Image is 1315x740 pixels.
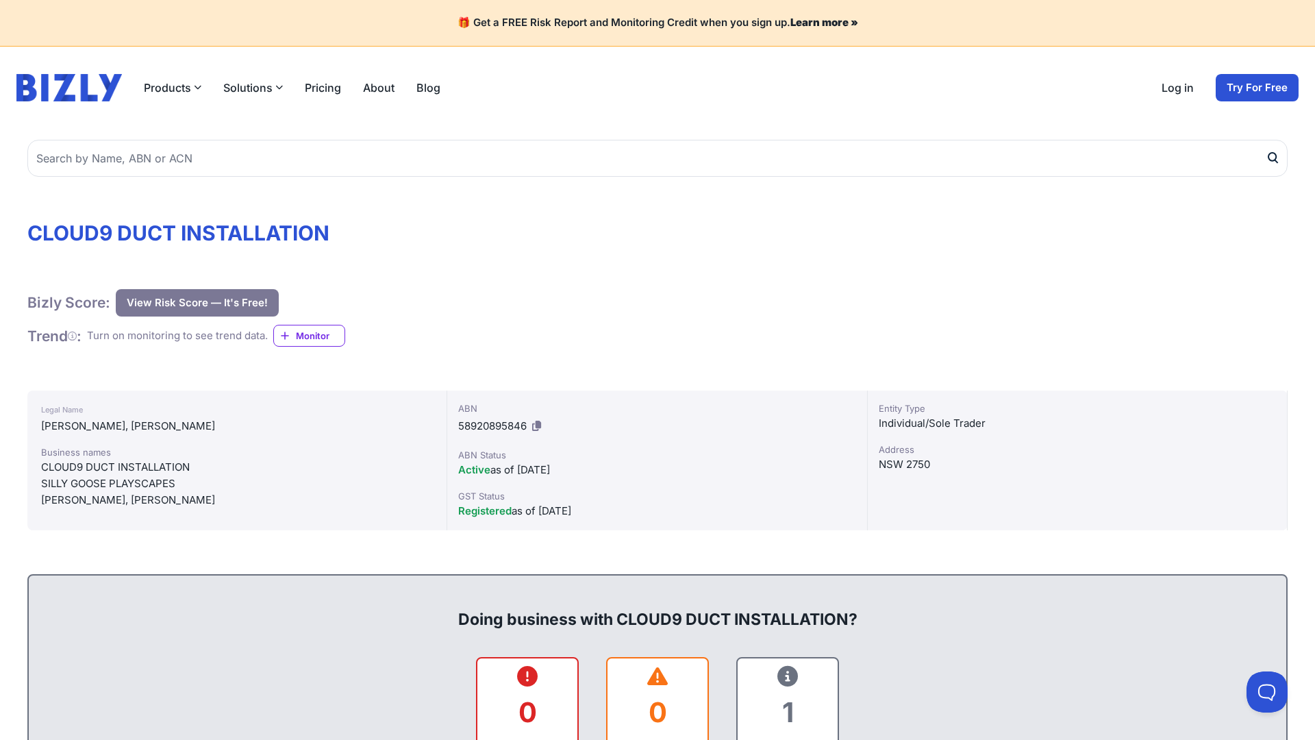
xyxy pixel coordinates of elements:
[879,402,1276,415] div: Entity Type
[879,415,1276,432] div: Individual/Sole Trader
[458,489,855,503] div: GST Status
[458,448,855,462] div: ABN Status
[458,462,855,478] div: as of [DATE]
[458,402,855,415] div: ABN
[41,492,433,508] div: [PERSON_NAME], [PERSON_NAME]
[41,459,433,476] div: CLOUD9 DUCT INSTALLATION
[27,221,1288,245] h1: CLOUD9 DUCT INSTALLATION
[41,445,433,459] div: Business names
[305,79,341,96] a: Pricing
[458,503,855,519] div: as of [DATE]
[416,79,440,96] a: Blog
[87,328,268,344] div: Turn on monitoring to see trend data.
[296,329,345,343] span: Monitor
[458,504,512,517] span: Registered
[41,418,433,434] div: [PERSON_NAME], [PERSON_NAME]
[1247,671,1288,713] iframe: Toggle Customer Support
[749,684,827,740] div: 1
[879,443,1276,456] div: Address
[458,419,527,432] span: 58920895846
[116,289,279,317] button: View Risk Score — It's Free!
[27,293,110,312] h1: Bizly Score:
[488,684,566,740] div: 0
[42,587,1273,630] div: Doing business with CLOUD9 DUCT INSTALLATION?
[790,16,858,29] a: Learn more »
[363,79,394,96] a: About
[273,325,345,347] a: Monitor
[1162,79,1194,96] a: Log in
[27,327,82,345] h1: Trend :
[144,79,201,96] button: Products
[1216,74,1299,101] a: Try For Free
[41,402,433,418] div: Legal Name
[458,463,490,476] span: Active
[879,456,1276,473] div: NSW 2750
[618,684,697,740] div: 0
[223,79,283,96] button: Solutions
[16,16,1299,29] h4: 🎁 Get a FREE Risk Report and Monitoring Credit when you sign up.
[27,140,1288,177] input: Search by Name, ABN or ACN
[41,476,433,492] div: SILLY GOOSE PLAYSCAPES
